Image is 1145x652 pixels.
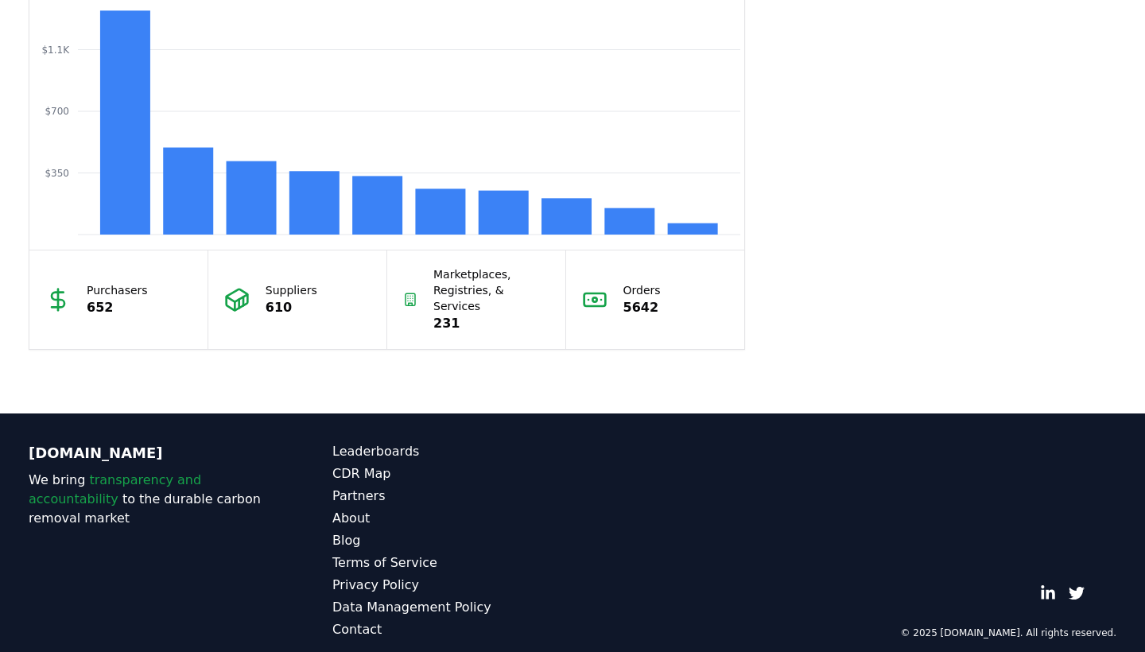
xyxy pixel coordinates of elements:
[87,298,148,317] p: 652
[332,598,572,617] a: Data Management Policy
[433,314,549,333] p: 231
[1069,585,1085,601] a: Twitter
[332,620,572,639] a: Contact
[45,106,69,117] tspan: $700
[332,464,572,483] a: CDR Map
[332,509,572,528] a: About
[266,298,317,317] p: 610
[332,553,572,572] a: Terms of Service
[29,471,269,528] p: We bring to the durable carbon removal market
[266,282,317,298] p: Suppliers
[623,298,661,317] p: 5642
[332,576,572,595] a: Privacy Policy
[29,442,269,464] p: [DOMAIN_NAME]
[332,487,572,506] a: Partners
[332,531,572,550] a: Blog
[29,472,201,506] span: transparency and accountability
[332,442,572,461] a: Leaderboards
[623,282,661,298] p: Orders
[900,627,1116,639] p: © 2025 [DOMAIN_NAME]. All rights reserved.
[1040,585,1056,601] a: LinkedIn
[433,266,549,314] p: Marketplaces, Registries, & Services
[41,45,70,56] tspan: $1.1K
[45,168,69,179] tspan: $350
[87,282,148,298] p: Purchasers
